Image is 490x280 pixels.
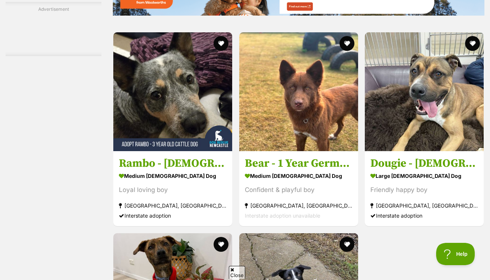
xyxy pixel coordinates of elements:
[365,32,484,151] img: Dougie - 2 Year Old Bullmastiff X - Bullmastiff Dog
[119,201,227,211] strong: [GEOGRAPHIC_DATA], [GEOGRAPHIC_DATA]
[119,170,227,181] strong: medium [DEMOGRAPHIC_DATA] Dog
[245,212,320,219] span: Interstate adoption unavailable
[239,151,358,226] a: Bear - 1 Year German Shepherd X medium [DEMOGRAPHIC_DATA] Dog Confident & playful boy [GEOGRAPHIC...
[370,170,478,181] strong: large [DEMOGRAPHIC_DATA] Dog
[465,36,480,51] button: favourite
[113,151,232,226] a: Rambo - [DEMOGRAPHIC_DATA] Cattle Dog medium [DEMOGRAPHIC_DATA] Dog Loyal loving boy [GEOGRAPHIC_...
[245,201,353,211] strong: [GEOGRAPHIC_DATA], [GEOGRAPHIC_DATA]
[370,201,478,211] strong: [GEOGRAPHIC_DATA], [GEOGRAPHIC_DATA]
[339,237,354,252] button: favourite
[119,156,227,170] h3: Rambo - [DEMOGRAPHIC_DATA] Cattle Dog
[370,156,478,170] h3: Dougie - [DEMOGRAPHIC_DATA] Bullmastiff X
[6,2,101,56] div: Advertisement
[370,211,478,221] div: Interstate adoption
[214,237,228,252] button: favourite
[119,185,227,195] div: Loyal loving boy
[339,36,354,51] button: favourite
[239,32,358,151] img: Bear - 1 Year German Shepherd X - German Shepherd Dog
[245,185,353,195] div: Confident & playful boy
[113,32,232,151] img: Rambo - 3 Year Old Cattle Dog - Australian Cattle Dog
[229,266,245,279] span: Close
[436,243,475,265] iframe: Help Scout Beacon - Open
[245,170,353,181] strong: medium [DEMOGRAPHIC_DATA] Dog
[365,151,484,226] a: Dougie - [DEMOGRAPHIC_DATA] Bullmastiff X large [DEMOGRAPHIC_DATA] Dog Friendly happy boy [GEOGRA...
[214,36,228,51] button: favourite
[119,211,227,221] div: Interstate adoption
[370,185,478,195] div: Friendly happy boy
[245,156,353,170] h3: Bear - 1 Year German Shepherd X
